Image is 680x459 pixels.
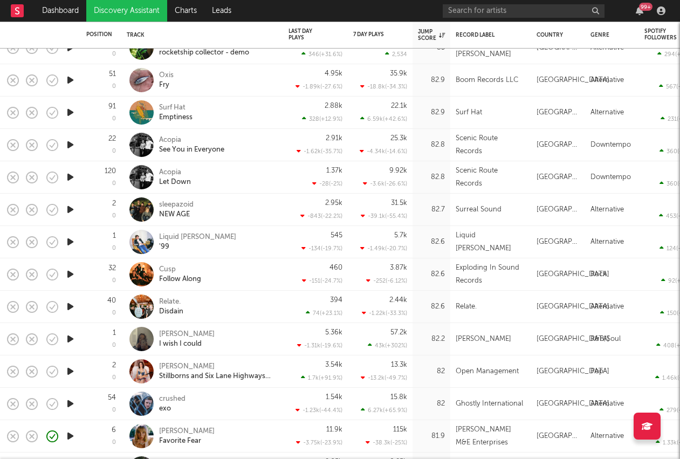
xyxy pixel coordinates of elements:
[312,180,342,187] div: -28 ( -2 % )
[418,236,445,249] div: 82.6
[326,426,342,433] div: 11.9k
[112,245,116,251] div: 0
[112,213,116,219] div: 0
[443,4,605,18] input: Search for artists
[112,342,116,348] div: 0
[418,171,445,184] div: 82.8
[112,148,116,154] div: 0
[112,200,116,207] div: 2
[159,103,193,113] div: Surf Hat
[361,213,407,220] div: -39.1k ( -55.4 % )
[360,148,407,155] div: -4.34k ( -14.6 % )
[159,436,215,446] div: Favorite Fear
[112,362,116,369] div: 2
[456,262,526,287] div: Exploding In Sound Records
[537,365,609,378] div: [GEOGRAPHIC_DATA]
[112,278,116,284] div: 0
[159,200,194,210] div: sleepazoid
[537,203,580,216] div: [GEOGRAPHIC_DATA]
[109,71,116,78] div: 51
[107,297,116,304] div: 40
[361,374,407,381] div: -13.2k ( -49.7 % )
[418,29,445,42] div: Jump Score
[325,200,342,207] div: 2.95k
[302,277,342,284] div: -151 ( -24.7 % )
[590,398,624,410] div: Alternative
[159,427,215,436] div: [PERSON_NAME]
[418,268,445,281] div: 82.6
[418,106,445,119] div: 82.9
[537,430,580,443] div: [GEOGRAPHIC_DATA]
[362,310,407,317] div: -1.22k ( -33.3 % )
[159,330,215,339] div: [PERSON_NAME]
[105,168,116,175] div: 120
[456,398,523,410] div: Ghostly International
[159,168,191,177] div: Acopia
[325,329,342,336] div: 5.36k
[366,277,407,284] div: -252 ( -6.12 % )
[360,245,407,252] div: -1.49k ( -20.7 % )
[159,232,236,252] a: Liquid [PERSON_NAME]'99
[159,71,174,90] a: OxisFry
[159,265,201,284] a: CuspFollow Along
[537,236,580,249] div: [GEOGRAPHIC_DATA]
[112,440,116,446] div: 0
[418,365,445,378] div: 82
[636,6,643,15] button: 99+
[159,145,224,155] div: See You in Everyone
[159,394,186,414] a: crushedexo
[391,361,407,368] div: 13.3k
[456,32,520,38] div: Record Label
[590,106,624,119] div: Alternative
[360,83,407,90] div: -18.8k ( -34.3 % )
[113,232,116,239] div: 1
[159,330,215,349] a: [PERSON_NAME]I wish I could
[394,232,407,239] div: 5.7k
[159,103,193,122] a: Surf HatEmptiness
[537,139,580,152] div: [GEOGRAPHIC_DATA]
[361,407,407,414] div: 6.27k ( +65.9 % )
[363,180,407,187] div: -3.6k ( -26.6 % )
[325,102,342,109] div: 2.88k
[159,168,191,187] a: AcopiaLet Down
[325,70,342,77] div: 4.95k
[353,31,391,38] div: 7 Day Plays
[330,297,342,304] div: 394
[368,342,407,349] div: 43k ( +302 % )
[159,339,215,349] div: I wish I could
[456,423,526,449] div: [PERSON_NAME] M&E Enterprises
[391,102,407,109] div: 22.1k
[296,407,342,414] div: -1.23k ( -44.4 % )
[393,426,407,433] div: 115k
[297,148,342,155] div: -1.62k ( -35.7 % )
[389,167,407,174] div: 9.92k
[331,232,342,239] div: 545
[418,203,445,216] div: 82.7
[456,132,526,158] div: Scenic Route Records
[296,439,342,446] div: -3.75k ( -23.9 % )
[113,330,116,337] div: 1
[456,365,519,378] div: Open Management
[418,300,445,313] div: 82.6
[590,32,628,38] div: Genre
[296,83,342,90] div: -1.89k ( -27.6 % )
[590,365,603,378] div: Pop
[590,333,621,346] div: R&B/Soul
[590,171,631,184] div: Downtempo
[326,167,342,174] div: 1.37k
[418,74,445,87] div: 82.9
[456,333,511,346] div: [PERSON_NAME]
[159,297,183,317] a: Relate.Disdain
[159,80,174,90] div: Fry
[360,115,407,122] div: 6.59k ( +42.6 % )
[590,236,624,249] div: Alternative
[590,203,624,216] div: Alternative
[456,106,482,119] div: Surf Hat
[326,394,342,401] div: 1.54k
[289,28,326,41] div: Last Day Plays
[159,297,183,307] div: Relate.
[390,394,407,401] div: 15.8k
[537,32,574,38] div: Country
[159,307,183,317] div: Disdain
[108,394,116,401] div: 54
